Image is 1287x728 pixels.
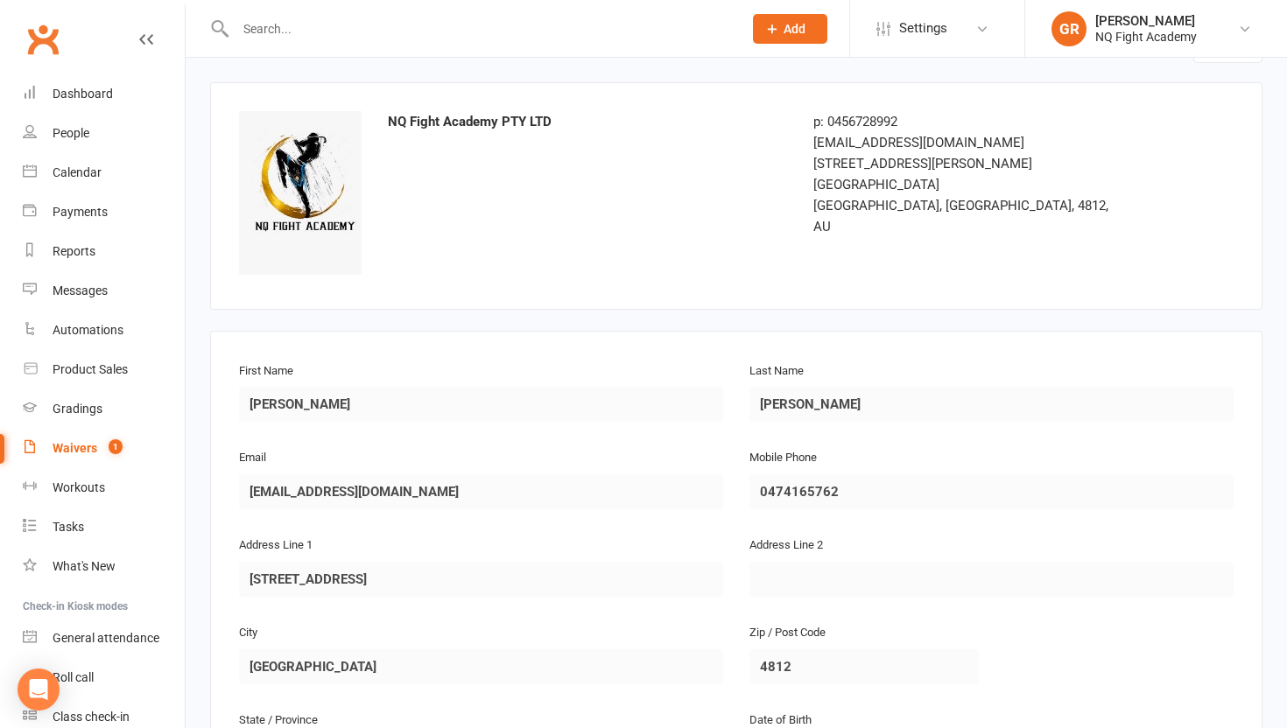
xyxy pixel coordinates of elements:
[1051,11,1087,46] div: GR
[53,323,123,337] div: Automations
[53,670,94,684] div: Roll call
[53,165,102,179] div: Calendar
[813,153,1128,174] div: [STREET_ADDRESS][PERSON_NAME]
[53,126,89,140] div: People
[813,174,1128,195] div: [GEOGRAPHIC_DATA]
[239,624,257,642] label: City
[784,22,805,36] span: Add
[53,441,97,455] div: Waivers
[53,559,116,573] div: What's New
[109,439,123,454] span: 1
[53,402,102,416] div: Gradings
[23,153,185,192] a: Calendar
[813,111,1128,132] div: p: 0456728992
[23,389,185,429] a: Gradings
[239,111,362,275] img: 3bc6bc73-2834-4b3f-bfc6-ca18879ac6cb.jpeg
[1095,13,1197,29] div: [PERSON_NAME]
[23,507,185,547] a: Tasks
[23,271,185,311] a: Messages
[23,350,185,389] a: Product Sales
[239,362,293,381] label: First Name
[23,619,185,658] a: General attendance kiosk mode
[753,14,827,44] button: Add
[239,449,266,467] label: Email
[23,74,185,114] a: Dashboard
[813,132,1128,153] div: [EMAIL_ADDRESS][DOMAIN_NAME]
[23,311,185,350] a: Automations
[53,283,108,297] div: Messages
[53,710,130,724] div: Class check-in
[53,362,128,376] div: Product Sales
[749,536,823,555] label: Address Line 2
[230,17,730,41] input: Search...
[23,232,185,271] a: Reports
[23,114,185,153] a: People
[23,547,185,586] a: What's New
[1095,29,1197,45] div: NQ Fight Academy
[18,668,60,710] div: Open Intercom Messenger
[749,449,817,467] label: Mobile Phone
[388,114,552,129] strong: NQ Fight Academy PTY LTD
[23,429,185,468] a: Waivers 1
[53,480,105,494] div: Workouts
[23,468,185,507] a: Workouts
[239,536,313,555] label: Address Line 1
[53,520,84,534] div: Tasks
[813,195,1128,237] div: [GEOGRAPHIC_DATA], [GEOGRAPHIC_DATA], 4812, AU
[23,658,185,697] a: Roll call
[749,362,804,381] label: Last Name
[53,244,95,258] div: Reports
[53,631,159,645] div: General attendance
[899,9,947,48] span: Settings
[749,624,826,642] label: Zip / Post Code
[21,17,65,61] a: Clubworx
[53,87,113,101] div: Dashboard
[23,192,185,232] a: Payments
[53,205,108,219] div: Payments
